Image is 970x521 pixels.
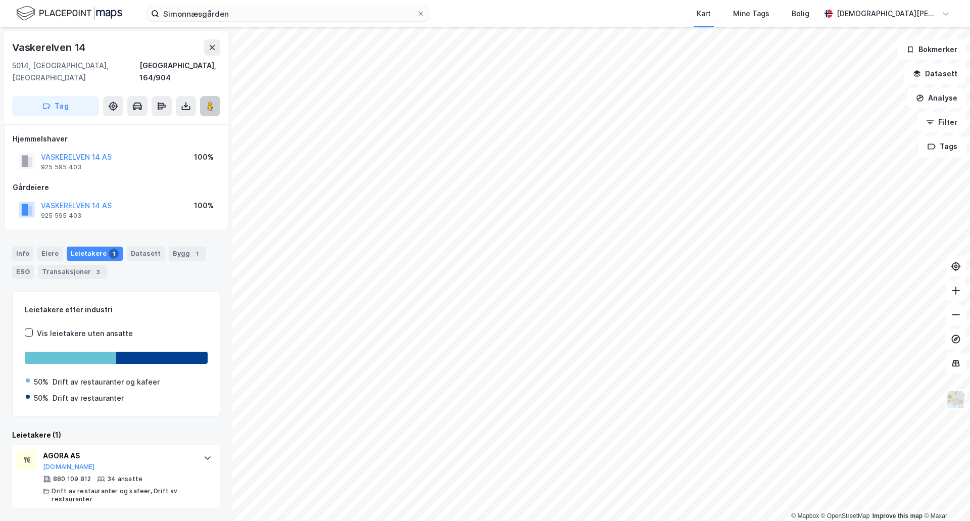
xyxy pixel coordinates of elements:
[192,249,202,259] div: 1
[139,60,220,84] div: [GEOGRAPHIC_DATA], 164/904
[34,376,48,388] div: 50%
[12,247,33,261] div: Info
[52,487,193,503] div: Drift av restauranter og kafeer, Drift av restauranter
[733,8,769,20] div: Mine Tags
[919,136,966,157] button: Tags
[169,247,206,261] div: Bygg
[13,133,220,145] div: Hjemmelshaver
[12,39,87,56] div: Vaskerelven 14
[907,88,966,108] button: Analyse
[837,8,938,20] div: [DEMOGRAPHIC_DATA][PERSON_NAME]
[16,5,122,22] img: logo.f888ab2527a4732fd821a326f86c7f29.svg
[919,472,970,521] div: Kontrollprogram for chat
[13,181,220,194] div: Gårdeiere
[53,376,160,388] div: Drift av restauranter og kafeer
[127,247,165,261] div: Datasett
[37,327,133,340] div: Vis leietakere uten ansatte
[898,39,966,60] button: Bokmerker
[194,151,214,163] div: 100%
[34,392,48,404] div: 50%
[53,392,124,404] div: Drift av restauranter
[41,212,81,220] div: 925 595 403
[917,112,966,132] button: Filter
[25,304,208,316] div: Leietakere etter industri
[109,249,119,259] div: 1
[107,475,142,483] div: 34 ansatte
[12,96,99,116] button: Tag
[872,512,923,519] a: Improve this map
[919,472,970,521] iframe: Chat Widget
[159,6,417,21] input: Søk på adresse, matrikkel, gårdeiere, leietakere eller personer
[53,475,91,483] div: 880 109 812
[93,267,103,277] div: 3
[43,450,193,462] div: AGORA AS
[41,163,81,171] div: 925 595 403
[791,512,819,519] a: Mapbox
[38,265,107,279] div: Transaksjoner
[37,247,63,261] div: Eiere
[67,247,123,261] div: Leietakere
[43,463,95,471] button: [DOMAIN_NAME]
[792,8,809,20] div: Bolig
[194,200,214,212] div: 100%
[821,512,870,519] a: OpenStreetMap
[946,390,965,409] img: Z
[12,429,220,441] div: Leietakere (1)
[12,265,34,279] div: ESG
[12,60,139,84] div: 5014, [GEOGRAPHIC_DATA], [GEOGRAPHIC_DATA]
[904,64,966,84] button: Datasett
[697,8,711,20] div: Kart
